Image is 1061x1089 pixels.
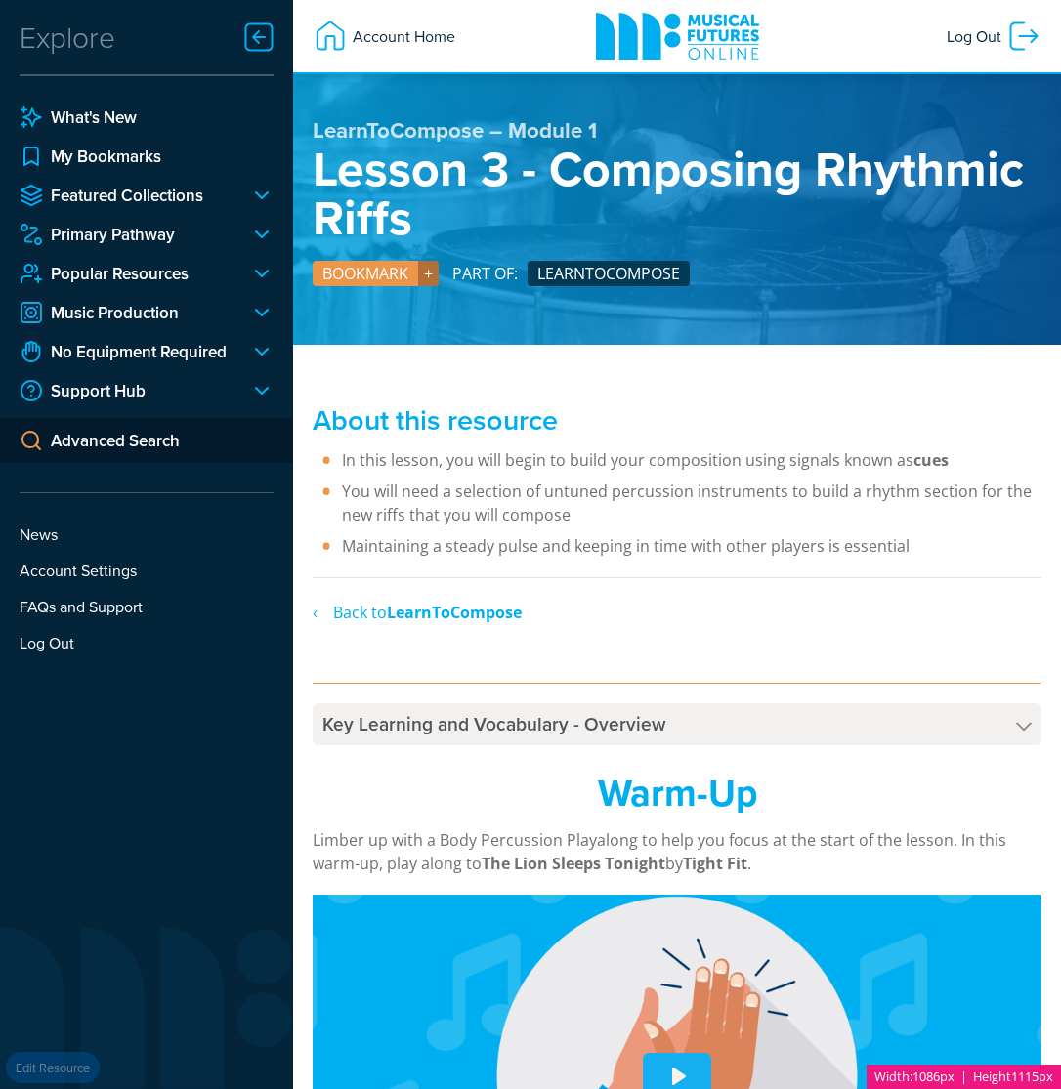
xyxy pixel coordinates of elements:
a: Featured Collections [20,184,234,207]
li: In this lesson, you will begin to build your composition using signals known as [313,448,1041,472]
button: BOOKMARK+ [313,261,439,286]
h4: Key Learning and Vocabulary - Overview [313,703,1041,745]
span: Account Home [348,19,455,54]
span: 1086 [912,1068,940,1085]
strong: Warm-Up [598,766,757,819]
a: Log Out [20,631,274,654]
a: LearnToCompose [528,261,690,286]
a: Primary Pathway [20,223,234,246]
h3: About this resource [313,403,1041,438]
a: FAQs and Support [20,595,274,618]
a: ‹‎‎‎‎‎‏‏‎ ‎‏‏‎ ‎‏‏‎ ‎ Back toLearnToCompose [313,602,522,624]
div: Width: px | Height px [867,1065,1061,1089]
a: What's New [20,105,274,129]
a: News [20,523,274,546]
a: Log Out [937,9,1051,63]
a: No Equipment Required [20,340,234,363]
a: My Bookmarks [20,145,274,168]
strong: The Lion Sleeps Tonight [482,853,665,874]
li: Maintaining a steady pulse and keeping in time with other players is essential [313,534,1041,558]
a: Account Home [303,9,465,63]
span: BOOKMARK [322,263,408,284]
span: + [418,261,439,286]
a: Popular Resources [20,262,234,285]
strong: LearnToCompose [387,602,522,623]
a: Music Production [20,301,234,324]
p: Limber up with a Body Percussion Playalong to help you focus at the start of the lesson. In this ... [313,828,1041,875]
h4: LearnToCompose – Module 1 [313,117,1041,144]
li: You will need a selection of untuned percussion instruments to build a rhythm section for the new... [313,480,1041,526]
li: Part of: [452,261,518,286]
a: Support Hub [20,379,234,402]
span: 1115 [1011,1068,1039,1085]
a: Account Settings [20,559,274,582]
strong: cues [913,449,949,471]
div: Explore [20,18,115,57]
strong: Tight Fit [683,853,747,874]
span: Log Out [947,19,1006,54]
h1: Lesson 3 - Composing Rhythmic Riffs [313,144,1041,241]
a: Edit Resource [6,1052,100,1083]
